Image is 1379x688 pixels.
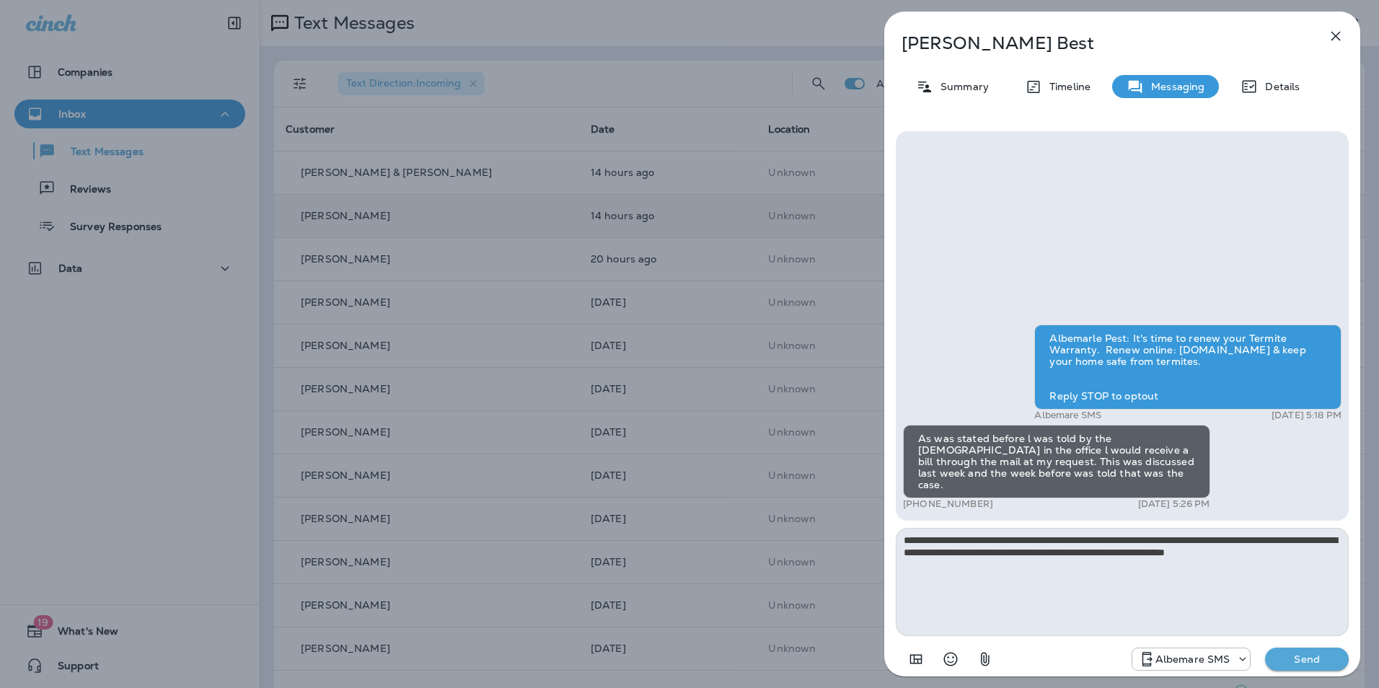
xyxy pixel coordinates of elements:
button: Send [1265,648,1349,671]
p: [PERSON_NAME] Best [902,33,1295,53]
div: +1 (252) 600-3555 [1132,650,1251,668]
p: Details [1258,81,1300,92]
div: As was stated before l was told by the [DEMOGRAPHIC_DATA] in the office l would receive a bill th... [903,425,1210,498]
p: [DATE] 5:18 PM [1272,410,1341,421]
p: Timeline [1042,81,1091,92]
button: Add in a premade template [902,645,930,674]
p: Send [1277,653,1337,666]
p: Summary [933,81,989,92]
p: [DATE] 5:26 PM [1138,498,1210,510]
p: Messaging [1144,81,1204,92]
p: Albemare SMS [1034,410,1101,421]
p: [PHONE_NUMBER] [903,498,993,510]
p: Albemare SMS [1155,653,1230,665]
div: Albemarle Pest: It's time to renew your Termite Warranty. Renew online: [DOMAIN_NAME] & keep your... [1034,325,1341,410]
button: Select an emoji [936,645,965,674]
